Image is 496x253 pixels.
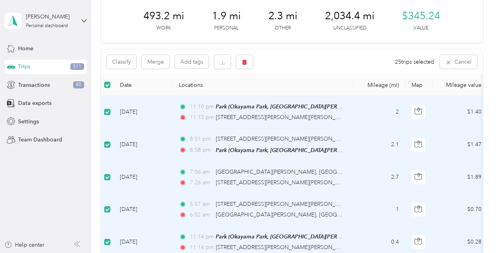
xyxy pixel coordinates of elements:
span: 7:06 am [190,168,212,176]
iframe: Everlance-gr Chat Button Frame [452,209,496,253]
td: [DATE] [114,194,173,226]
td: $1.89 [433,161,488,194]
td: $1.40 [433,96,488,128]
p: Personal [214,25,239,32]
span: $345.24 [402,10,440,22]
span: Home [18,44,33,53]
button: Cancel [440,55,477,69]
td: [DATE] [114,161,173,194]
td: $1.47 [433,128,488,161]
span: Team Dashboard [18,136,62,144]
td: 2.1 [353,128,405,161]
span: 25 trips selected [395,58,434,66]
span: [GEOGRAPHIC_DATA][PERSON_NAME], [GEOGRAPHIC_DATA][PERSON_NAME] [216,169,419,175]
td: 2 [353,96,405,128]
p: Other [275,25,291,32]
span: 6:02 am [190,211,212,219]
span: 80 [73,81,84,88]
div: Personal dashboard [26,24,68,28]
button: Classify [107,55,136,69]
span: Park (Okayama Park, [GEOGRAPHIC_DATA][PERSON_NAME], [GEOGRAPHIC_DATA][PERSON_NAME]) [216,147,474,154]
span: 2,034.4 mi [325,10,375,22]
span: Data exports [18,99,51,107]
td: 2.7 [353,161,405,194]
th: Mileage (mi) [353,74,405,96]
span: 11:14 pm [190,243,212,252]
span: Settings [18,117,39,126]
span: 2.3 mi [268,10,298,22]
span: [STREET_ADDRESS][PERSON_NAME][PERSON_NAME] [216,136,353,142]
span: 493.2 mi [143,10,184,22]
span: 511 [70,63,84,70]
span: Park (Okayama Park, [GEOGRAPHIC_DATA][PERSON_NAME], [GEOGRAPHIC_DATA][PERSON_NAME]) [216,103,474,110]
span: 11:10 pm [190,103,212,111]
span: [STREET_ADDRESS][PERSON_NAME][PERSON_NAME] [216,201,353,207]
span: [STREET_ADDRESS][PERSON_NAME][PERSON_NAME] [216,179,353,186]
span: 8:51 pm [190,135,212,143]
button: Add tags [175,55,209,68]
span: 5:57 am [190,200,212,209]
th: Mileage value [433,74,488,96]
span: [STREET_ADDRESS][PERSON_NAME][PERSON_NAME] [216,244,353,251]
span: 11:15 pm [190,113,212,122]
td: [DATE] [114,128,173,161]
p: Work [156,25,171,32]
span: Trips [18,62,30,71]
button: Merge [142,55,169,69]
td: 1 [353,194,405,226]
span: 7:26 am [190,178,212,187]
td: $0.70 [433,194,488,226]
span: 11:14 pm [190,233,212,241]
span: Transactions [18,81,50,89]
span: [GEOGRAPHIC_DATA][PERSON_NAME], [GEOGRAPHIC_DATA][PERSON_NAME] [216,211,419,218]
div: [PERSON_NAME] [26,13,75,21]
span: [STREET_ADDRESS][PERSON_NAME][PERSON_NAME] [216,114,353,121]
span: Park (Okayama Park, [GEOGRAPHIC_DATA][PERSON_NAME], [GEOGRAPHIC_DATA][PERSON_NAME]) [216,233,474,240]
th: Locations [173,74,353,96]
th: Map [405,74,433,96]
p: Value [413,25,428,32]
td: [DATE] [114,96,173,128]
p: Unclassified [333,25,366,32]
span: 1.9 mi [212,10,241,22]
span: 8:58 pm [190,146,212,154]
th: Date [114,74,173,96]
button: Help center [4,241,44,249]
